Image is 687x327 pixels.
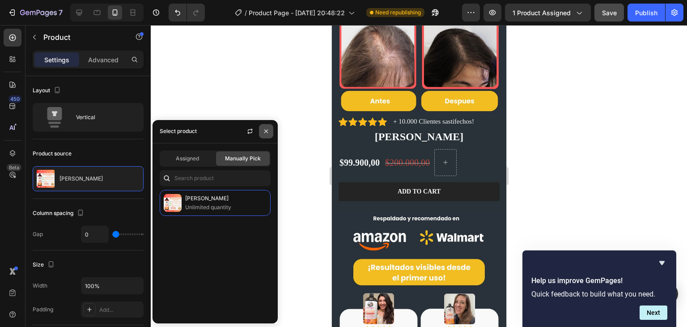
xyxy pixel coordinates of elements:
[594,4,624,22] button: Save
[33,305,53,314] div: Padding
[602,9,617,17] span: Save
[59,176,103,182] p: [PERSON_NAME]
[33,85,63,97] div: Layout
[245,8,247,17] span: /
[531,275,667,286] h2: Help us improve GemPages!
[513,8,571,17] span: 1 product assigned
[81,226,108,242] input: Auto
[332,25,506,327] iframe: Design area
[99,306,141,314] div: Add...
[7,164,21,171] div: Beta
[640,305,667,320] button: Next question
[8,95,21,103] div: 450
[33,259,56,271] div: Size
[4,4,67,22] button: 7
[375,9,421,17] span: Need republishing
[33,207,86,219] div: Column spacing
[635,8,657,17] div: Publish
[160,170,271,186] input: Search in Settings & Advanced
[33,282,47,290] div: Width
[176,155,199,163] span: Assigned
[44,55,69,65] p: Settings
[628,4,665,22] button: Publish
[43,32,119,43] p: Product
[657,258,667,268] button: Hide survey
[81,278,143,294] input: Auto
[185,194,267,203] p: [PERSON_NAME]
[59,7,63,18] p: 7
[169,4,205,22] div: Undo/Redo
[225,155,261,163] span: Manually Pick
[505,4,591,22] button: 1 product assigned
[33,150,72,158] div: Product source
[164,194,182,212] img: collections
[531,290,667,298] p: Quick feedback to build what you need.
[249,8,345,17] span: Product Page - [DATE] 20:48:22
[76,107,131,128] div: Vertical
[160,127,197,135] div: Select product
[37,170,55,188] img: product feature img
[185,203,267,212] p: Unlimited quantity
[88,55,119,65] p: Advanced
[531,258,667,320] div: Help us improve GemPages!
[33,230,43,238] div: Gap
